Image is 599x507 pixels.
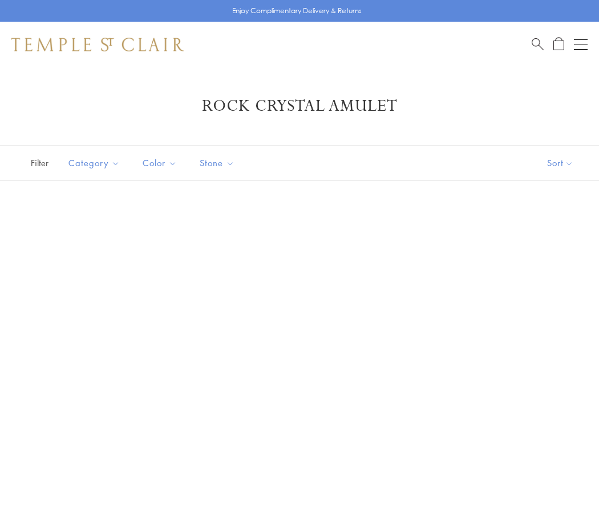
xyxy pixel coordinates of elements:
[134,150,185,176] button: Color
[63,156,128,170] span: Category
[553,37,564,51] a: Open Shopping Bag
[574,38,588,51] button: Open navigation
[191,150,243,176] button: Stone
[60,150,128,176] button: Category
[29,96,570,116] h1: Rock Crystal Amulet
[521,146,599,180] button: Show sort by
[232,5,362,17] p: Enjoy Complimentary Delivery & Returns
[137,156,185,170] span: Color
[11,38,184,51] img: Temple St. Clair
[532,37,544,51] a: Search
[194,156,243,170] span: Stone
